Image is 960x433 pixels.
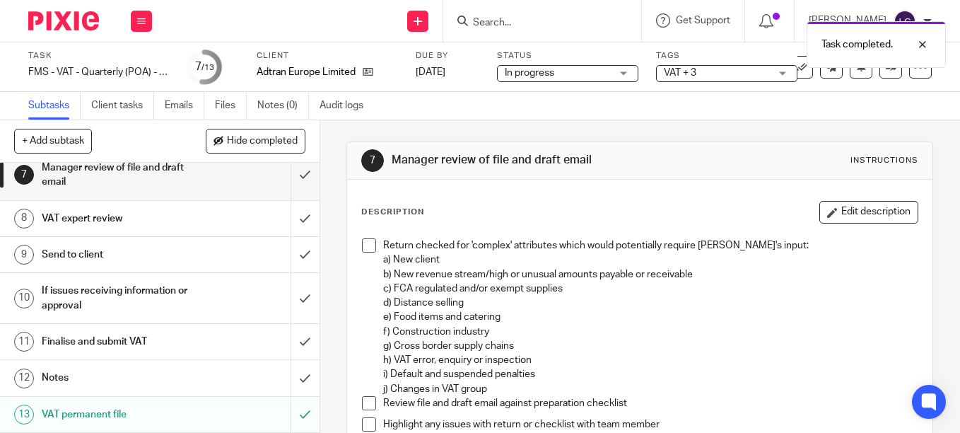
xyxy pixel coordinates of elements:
div: 12 [14,369,34,388]
div: 7 [14,165,34,185]
h1: Manager review of file and draft email [392,153,670,168]
p: Review file and draft email against preparation checklist [383,396,918,410]
a: Subtasks [28,92,81,120]
div: 8 [14,209,34,229]
div: 10 [14,289,34,308]
div: FMS - VAT - Quarterly (POA) - [DATE] - [DATE] [28,65,170,79]
p: Adtran Europe Limited [257,65,356,79]
input: Search [472,17,599,30]
div: 7 [195,59,214,75]
h1: Manager review of file and draft email [42,157,198,193]
p: j) Changes in VAT group [383,382,918,396]
p: Highlight any issues with return or checklist with team member [383,417,918,432]
button: + Add subtask [14,129,92,153]
a: Notes (0) [257,92,309,120]
p: Return checked for 'complex' attributes which would potentially require [PERSON_NAME]'s input: a)... [383,238,918,382]
span: VAT + 3 [664,68,696,78]
a: Client tasks [91,92,154,120]
a: Audit logs [320,92,374,120]
label: Client [257,50,398,62]
div: 13 [14,405,34,425]
img: svg%3E [894,10,916,33]
img: Pixie [28,11,99,30]
div: FMS - VAT - Quarterly (POA) - May - July, 2025 [28,65,170,79]
h1: If issues receiving information or approval [42,280,198,316]
button: Hide completed [206,129,305,153]
p: Description [361,207,424,218]
small: /13 [201,64,214,71]
label: Task [28,50,170,62]
div: 11 [14,332,34,352]
button: Edit description [819,201,918,224]
span: Hide completed [227,136,298,147]
div: 7 [361,149,384,172]
h1: VAT permanent file [42,404,198,425]
h1: Notes [42,367,198,388]
a: Files [215,92,247,120]
span: In progress [505,68,554,78]
p: Task completed. [821,37,893,52]
label: Due by [416,50,479,62]
span: [DATE] [416,67,445,77]
a: Emails [165,92,204,120]
h1: Send to client [42,244,198,265]
h1: VAT expert review [42,208,198,229]
div: 9 [14,245,34,265]
h1: Finalise and submit VAT [42,331,198,352]
div: Instructions [850,155,918,166]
